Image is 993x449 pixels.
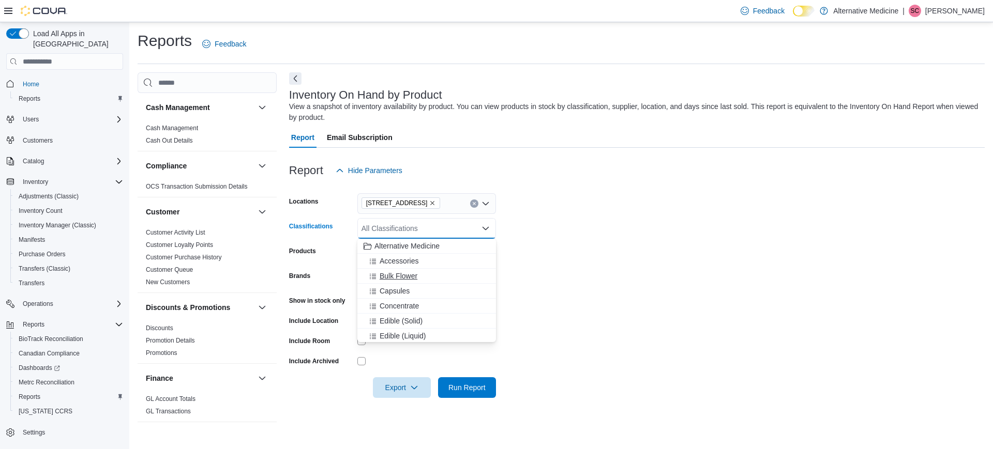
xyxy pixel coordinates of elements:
span: Customers [19,134,123,147]
span: Email Subscription [327,127,393,148]
input: Dark Mode [793,6,815,17]
span: Edible (Solid) [380,316,423,326]
button: Discounts & Promotions [256,301,268,314]
span: Reports [14,391,123,403]
h3: Finance [146,373,173,383]
p: Alternative Medicine [833,5,898,17]
a: BioTrack Reconciliation [14,333,87,345]
span: GL Transactions [146,407,191,415]
span: Inventory Count [14,205,123,217]
span: Metrc Reconciliation [19,378,74,386]
a: Transfers [14,277,49,289]
span: Discounts [146,324,173,332]
span: BioTrack Reconciliation [19,335,83,343]
a: Discounts [146,324,173,332]
div: Finance [138,393,277,422]
span: Inventory Count [19,207,63,215]
button: Reports [10,390,127,404]
span: Hide Parameters [348,165,402,176]
a: OCS Transaction Submission Details [146,183,248,190]
div: Steven Cross [909,5,921,17]
span: BioTrack Reconciliation [14,333,123,345]
h3: Inventory On Hand by Product [289,89,442,101]
button: Inventory [2,175,127,189]
button: Inventory [19,176,52,188]
a: Customer Activity List [146,229,205,236]
button: Cash Management [256,101,268,114]
button: Remove 199158 Hwy 36 from selection in this group [429,200,435,206]
span: GL Account Totals [146,395,195,403]
button: Export [373,377,431,398]
label: Brands [289,272,310,280]
a: Settings [19,426,49,439]
a: Reports [14,391,44,403]
button: Customer [146,207,254,217]
button: Edible (Liquid) [357,329,496,344]
span: Transfers (Classic) [19,265,70,273]
div: View a snapshot of inventory availability by product. You can view products in stock by classific... [289,101,980,123]
button: Compliance [256,160,268,172]
a: Customer Purchase History [146,254,222,261]
button: Discounts & Promotions [146,302,254,313]
label: Include Location [289,317,338,325]
button: Users [19,113,43,126]
span: Inventory Manager (Classic) [19,221,96,229]
button: Customers [2,133,127,148]
h3: Discounts & Promotions [146,302,230,313]
h3: Compliance [146,161,187,171]
span: Inventory [19,176,123,188]
div: Discounts & Promotions [138,322,277,363]
a: Cash Management [146,125,198,132]
button: Catalog [2,154,127,168]
span: Manifests [14,234,123,246]
span: Reports [19,95,40,103]
h3: Cash Management [146,102,210,113]
a: Customer Loyalty Points [146,241,213,249]
span: Users [19,113,123,126]
span: Concentrate [380,301,419,311]
span: Accessories [380,256,418,266]
a: Dashboards [14,362,64,374]
p: [PERSON_NAME] [925,5,985,17]
button: Home [2,76,127,91]
img: Cova [21,6,67,16]
button: Operations [19,298,57,310]
a: Promotion Details [146,337,195,344]
span: Users [23,115,39,123]
a: Inventory Manager (Classic) [14,219,100,231]
span: Load All Apps in [GEOGRAPHIC_DATA] [29,28,123,49]
button: [US_STATE] CCRS [10,404,127,419]
span: Settings [23,428,45,437]
span: Transfers [14,277,123,289]
button: Capsules [357,284,496,299]
span: Home [23,80,39,88]
span: [STREET_ADDRESS] [366,198,428,208]
span: Purchase Orders [19,250,66,258]
button: Finance [256,372,268,384]
span: Customer Activity List [146,228,205,237]
button: Cash Management [146,102,254,113]
span: Alternative Medicine [374,241,440,251]
button: Inventory Manager (Classic) [10,218,127,233]
span: 199158 Hwy 36 [362,197,441,209]
span: SC [911,5,920,17]
span: Bulk Flower [380,271,417,281]
span: Promotion Details [146,336,195,345]
span: Customer Queue [146,266,193,274]
button: Edible (Solid) [357,314,496,329]
span: Transfers (Classic) [14,262,123,275]
span: Transfers [19,279,44,287]
span: Metrc Reconciliation [14,376,123,389]
span: Customers [23,136,53,145]
button: Transfers [10,276,127,290]
div: Compliance [138,180,277,197]
span: Run Report [448,382,486,393]
span: Inventory [23,178,48,186]
span: Reports [14,92,123,105]
a: Metrc Reconciliation [14,376,79,389]
a: [US_STATE] CCRS [14,405,77,417]
p: | [902,5,905,17]
div: Cash Management [138,122,277,151]
a: Reports [14,92,44,105]
button: Reports [2,317,127,332]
